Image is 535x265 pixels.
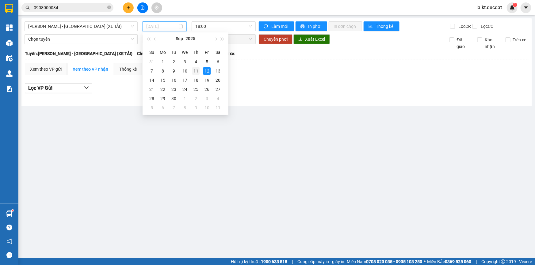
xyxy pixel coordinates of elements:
[168,76,179,85] td: 2025-09-16
[123,2,134,13] button: plus
[157,85,168,94] td: 2025-09-22
[201,94,212,103] td: 2025-10-03
[214,58,222,65] div: 6
[170,67,178,75] div: 9
[190,76,201,85] td: 2025-09-18
[501,259,505,264] span: copyright
[271,23,289,30] span: Làm mới
[510,36,529,43] span: Trên xe
[146,57,157,66] td: 2025-08-31
[259,21,294,31] button: syncLàm mới
[329,21,362,31] button: In đơn chọn
[212,94,224,103] td: 2025-10-04
[190,85,201,94] td: 2025-09-25
[364,21,399,31] button: bar-chartThống kê
[347,258,422,265] span: Miền Nam
[214,67,222,75] div: 13
[203,104,211,111] div: 10
[148,104,155,111] div: 5
[427,258,471,265] span: Miền Bắc
[137,50,182,57] span: Chuyến: (18:00 [DATE])
[148,77,155,84] div: 14
[201,85,212,94] td: 2025-09-26
[192,86,200,93] div: 25
[159,95,166,102] div: 29
[84,85,89,90] span: down
[513,3,517,7] sup: 1
[6,238,12,244] span: notification
[159,58,166,65] div: 1
[190,66,201,76] td: 2025-09-11
[157,76,168,85] td: 2025-09-15
[168,85,179,94] td: 2025-09-23
[203,58,211,65] div: 5
[155,6,159,10] span: aim
[6,86,13,92] img: solution-icon
[179,94,190,103] td: 2025-10-01
[192,104,200,111] div: 9
[297,258,345,265] span: Cung cấp máy in - giấy in:
[190,47,201,57] th: Th
[168,94,179,103] td: 2025-09-30
[192,58,200,65] div: 4
[201,103,212,112] td: 2025-10-10
[148,67,155,75] div: 7
[157,94,168,103] td: 2025-09-29
[376,23,395,30] span: Thống kê
[170,95,178,102] div: 30
[521,2,531,13] button: caret-down
[119,66,137,73] div: Thống kê
[140,6,145,10] span: file-add
[214,95,222,102] div: 4
[28,84,52,92] span: Lọc VP Gửi
[181,104,189,111] div: 8
[296,21,327,31] button: printerIn phơi
[369,24,374,29] span: bar-chart
[148,95,155,102] div: 28
[179,76,190,85] td: 2025-09-17
[181,77,189,84] div: 17
[157,103,168,112] td: 2025-10-06
[203,86,211,93] div: 26
[30,66,62,73] div: Xem theo VP gửi
[212,85,224,94] td: 2025-09-27
[261,259,287,264] strong: 1900 633 818
[170,86,178,93] div: 23
[264,24,269,29] span: sync
[6,252,12,258] span: message
[259,34,292,44] button: Chuyển phơi
[126,6,131,10] span: plus
[185,32,195,45] button: 2025
[6,55,13,62] img: warehouse-icon
[203,95,211,102] div: 3
[157,47,168,57] th: Mo
[5,4,13,13] img: logo-vxr
[146,94,157,103] td: 2025-09-28
[190,57,201,66] td: 2025-09-04
[146,66,157,76] td: 2025-09-07
[34,4,106,11] input: Tìm tên, số ĐT hoặc mã đơn
[231,258,287,265] span: Hỗ trợ kỹ thuật:
[151,2,162,13] button: aim
[293,34,330,44] button: downloadXuất Excel
[292,258,293,265] span: |
[179,66,190,76] td: 2025-09-10
[192,67,200,75] div: 11
[146,76,157,85] td: 2025-09-14
[201,47,212,57] th: Fr
[179,85,190,94] td: 2025-09-24
[6,40,13,46] img: warehouse-icon
[157,66,168,76] td: 2025-09-08
[168,57,179,66] td: 2025-09-02
[168,47,179,57] th: Tu
[203,77,211,84] div: 19
[159,104,166,111] div: 6
[482,36,501,50] span: Kho nhận
[201,66,212,76] td: 2025-09-12
[445,259,471,264] strong: 0369 525 060
[170,58,178,65] div: 2
[203,67,211,75] div: 12
[212,47,224,57] th: Sa
[6,24,13,31] img: dashboard-icon
[190,94,201,103] td: 2025-10-02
